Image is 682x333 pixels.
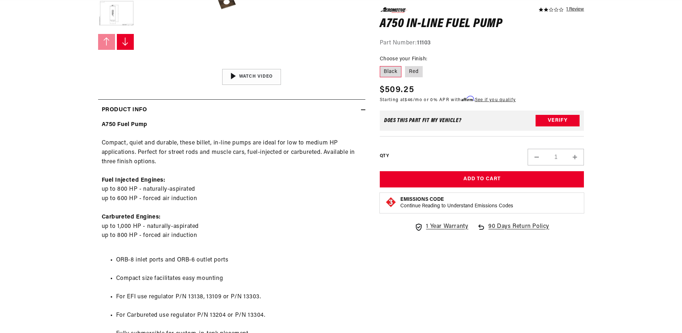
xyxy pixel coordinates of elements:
li: For Carbureted use regulator P/N 13204 or P/N 13304. [116,311,362,320]
img: Emissions code [385,196,397,208]
button: Verify [536,115,580,126]
summary: Product Info [98,100,365,121]
strong: A750 Fuel Pump [102,122,148,127]
strong: Carbureted Engines: [102,214,161,220]
label: Red [405,66,423,77]
span: 1 Year Warranty [426,222,468,231]
span: $509.25 [380,83,414,96]
button: Emissions CodeContinue Reading to Understand Emissions Codes [400,196,513,209]
span: $46 [405,98,413,102]
legend: Choose your Finish: [380,55,428,62]
a: 1 Year Warranty [414,222,468,231]
strong: 11103 [417,40,431,46]
li: Compact size facilitates easy mounting [116,274,362,284]
li: For EFI use regulator P/N 13138, 13109 or P/N 13303. [116,293,362,302]
strong: Emissions Code [400,196,444,202]
p: Continue Reading to Understand Emissions Codes [400,203,513,209]
div: Part Number: [380,39,584,48]
li: ORB-8 inlet ports and ORB-6 outlet ports [116,256,362,265]
strong: Fuel Injected Engines: [102,177,166,183]
span: Affirm [461,96,474,101]
h1: A750 In-Line Fuel Pump [380,18,584,30]
button: Slide left [98,34,115,50]
button: Watch Video [222,69,281,85]
button: Slide right [117,34,134,50]
label: Black [380,66,401,77]
div: Does This part fit My vehicle? [384,118,462,124]
a: See if you qualify - Learn more about Affirm Financing (opens in modal) [475,98,516,102]
a: 1 reviews [566,7,584,12]
p: Starting at /mo or 0% APR with . [380,96,516,103]
button: Add to Cart [380,171,584,187]
h2: Product Info [102,105,147,115]
span: 90 Days Return Policy [488,222,549,238]
a: 90 Days Return Policy [477,222,549,238]
label: QTY [380,153,389,159]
